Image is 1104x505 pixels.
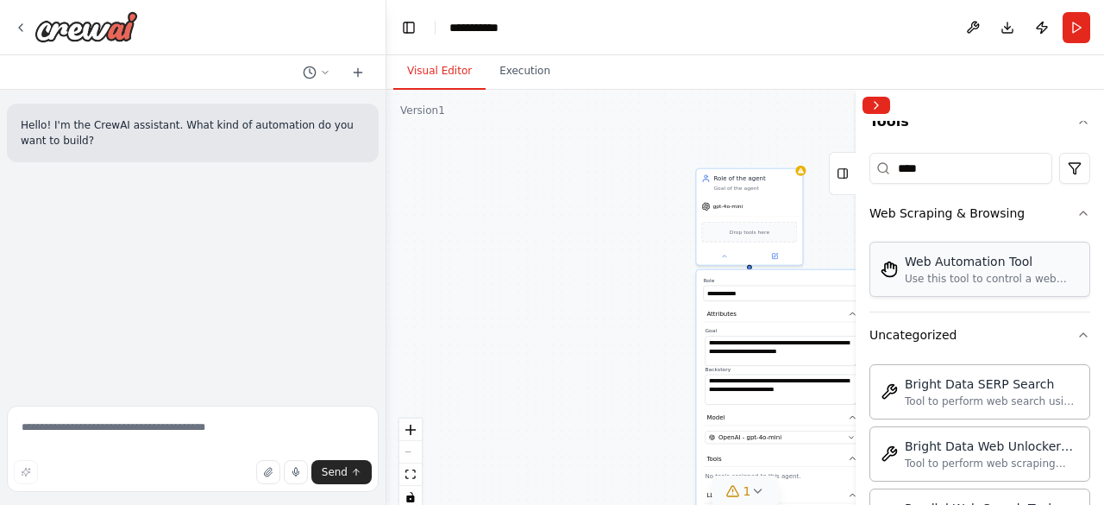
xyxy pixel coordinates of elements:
[905,438,1079,455] div: Bright Data Web Unlocker Scraping
[713,174,797,183] div: Role of the agent
[284,460,308,484] button: Click to speak your automation idea
[296,62,337,83] button: Switch to previous chat
[743,483,751,500] span: 1
[311,460,372,484] button: Send
[449,19,509,36] nav: breadcrumb
[705,431,858,444] button: OpenAI - gpt-4o-mini
[400,104,445,117] div: Version 1
[705,366,858,373] label: Backstory
[34,11,138,42] img: Logo
[869,205,1025,222] div: Web Scraping & Browsing
[706,454,721,463] span: Tools
[705,471,858,480] p: No tools assigned to this agent.
[869,312,1090,357] button: Uncategorized
[869,191,1090,236] button: Web Scraping & Browsing
[393,54,486,90] button: Visual Editor
[695,168,803,266] div: Role of the agentGoal of the agentgpt-4o-miniDrop tools hereRoleAttributesGoal**** **** **** ****...
[399,419,422,441] button: zoom in
[712,203,743,210] span: gpt-4o-mini
[713,185,797,192] div: Goal of the agent
[905,457,1079,470] div: Tool to perform web scraping using Bright Data Web Unlocker
[486,54,564,90] button: Execution
[399,464,422,486] button: fit view
[703,277,860,284] label: Role
[397,16,421,40] button: Hide left sidebar
[905,376,1079,393] div: Bright Data SERP Search
[862,97,890,114] button: Collapse right sidebar
[322,465,348,479] span: Send
[706,413,724,421] span: Model
[750,251,800,262] button: Open in side panel
[881,383,898,401] img: Brightdatasearchtool
[869,98,1090,146] button: Tools
[905,395,1079,408] div: Tool to perform web search using Bright Data SERP API.
[730,228,769,237] span: Drop tools here
[718,432,781,441] span: OpenAI - gpt-4o-mini
[905,272,1079,286] div: Use this tool to control a web browser and interact with websites using natural language. Capabil...
[21,117,365,148] p: Hello! I'm the CrewAI assistant. What kind of automation do you want to build?
[703,306,860,323] button: Attributes
[256,460,280,484] button: Upload files
[344,62,372,83] button: Start a new chat
[703,487,860,503] button: LLM Settings
[881,445,898,463] img: Brightdatawebunlockertool
[881,261,898,278] img: Stagehandtool
[703,409,860,426] button: Model
[849,90,862,505] button: Toggle Sidebar
[706,310,737,319] span: Attributes
[706,490,745,499] span: LLM Settings
[703,451,860,467] button: Tools
[905,253,1079,270] div: Web Automation Tool
[14,460,38,484] button: Improve this prompt
[869,236,1090,312] div: Web Scraping & Browsing
[705,327,858,334] label: Goal
[869,326,957,344] div: Uncategorized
